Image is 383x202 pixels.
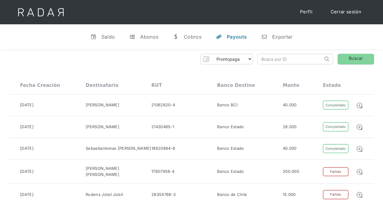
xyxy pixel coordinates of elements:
a: Perfil [294,6,319,18]
div: y [216,34,222,40]
div: Banco Estado [217,124,244,130]
div: Payouts [227,34,247,40]
img: Detalle [356,146,363,152]
div: [DATE] [20,169,34,175]
div: Exportar [272,34,292,40]
div: Fallido [323,190,348,199]
div: 15.000 [283,192,296,198]
div: 40.000 [283,146,297,152]
div: 26354768-3 [151,192,176,198]
div: n [261,34,267,40]
div: [PERSON_NAME] [PERSON_NAME] [86,166,151,177]
div: Banco BCI [217,102,238,108]
input: Busca por ID [258,54,323,64]
div: w [173,34,179,40]
div: Monto [283,83,299,88]
div: Rudens Joisil Joisil [86,192,123,198]
div: Banco Estado [217,169,244,175]
div: 21430465-1 [151,124,174,130]
div: [PERSON_NAME] [86,124,119,130]
form: Form [200,54,253,64]
div: RUT [151,83,162,88]
div: Banco Estado [217,146,244,152]
img: Detalle [356,102,363,109]
div: [DATE] [20,146,34,152]
div: v [91,34,97,40]
div: Completado [323,144,348,153]
div: Abonos [140,34,158,40]
div: 18620884-6 [151,146,175,152]
div: Completado [323,122,348,132]
div: Estado [323,83,341,88]
div: [DATE] [20,102,34,108]
a: Buscar [338,54,374,64]
div: 40.000 [283,102,297,108]
img: Detalle [356,168,363,175]
div: Banco destino [217,83,255,88]
div: 200.000 [283,169,299,175]
div: 26.000 [283,124,297,130]
div: Cobros [184,34,201,40]
div: Sebastiantomas [PERSON_NAME] [86,146,151,152]
img: Detalle [356,124,363,130]
img: Detalle [356,191,363,198]
div: Fecha creación [20,83,60,88]
div: Saldo [101,34,115,40]
div: t [129,34,135,40]
div: Completado [323,101,348,110]
div: [DATE] [20,192,34,198]
div: Destinatario [86,83,118,88]
div: [PERSON_NAME] [86,102,119,108]
div: Banco de Chile [217,192,247,198]
div: 21062620-4 [151,102,175,108]
div: Fallido [323,167,348,176]
div: 17607958-4 [151,169,174,175]
a: Cerrar sesión [325,6,367,18]
div: [DATE] [20,124,34,130]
